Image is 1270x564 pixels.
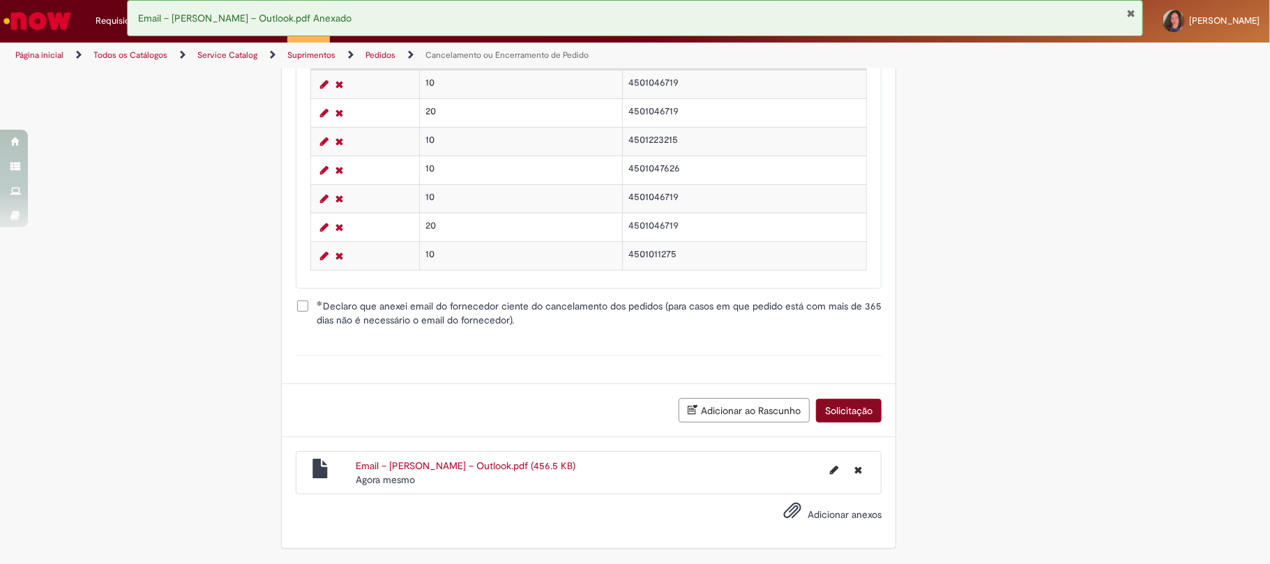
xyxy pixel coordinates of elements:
a: Editar Linha 6 [317,219,332,236]
span: Email – [PERSON_NAME] – Outlook.pdf Anexado [138,12,351,24]
a: Email – [PERSON_NAME] – Outlook.pdf (456.5 KB) [356,459,575,472]
span: Requisições [96,14,144,28]
td: 20 [420,99,623,128]
td: 10 [420,70,623,99]
td: 20 [420,213,623,242]
a: Remover linha 4 [332,162,347,178]
button: Fechar Notificação [1126,8,1135,19]
span: [PERSON_NAME] [1189,15,1260,26]
td: 10 [420,128,623,156]
a: Remover linha 7 [332,247,347,264]
td: 4501223215 [622,128,867,156]
td: 4501046719 [622,185,867,213]
td: 10 [420,242,623,270]
a: Editar Linha 5 [317,190,332,207]
a: Service Catalog [197,49,257,61]
a: Todos os Catálogos [93,49,167,61]
button: Solicitação [816,399,882,422]
button: Editar nome de arquivo Email – ANNA BEATRIZ ALVES BERNARDINO – Outlook.pdf [822,459,847,481]
a: Cancelamento ou Encerramento de Pedido [425,49,589,61]
a: Remover linha 6 [332,219,347,236]
button: Excluir Email – ANNA BEATRIZ ALVES BERNARDINO – Outlook.pdf [846,459,870,481]
a: Editar Linha 7 [317,247,332,264]
a: Pedidos [365,49,395,61]
td: 10 [420,185,623,213]
td: 4501046719 [622,70,867,99]
td: 4501047626 [622,156,867,185]
button: Adicionar ao Rascunho [679,398,810,422]
a: Remover linha 5 [332,190,347,207]
a: Suprimentos [287,49,335,61]
a: Editar Linha 2 [317,105,332,121]
img: ServiceNow [1,7,73,35]
span: Declaro que anexei email do fornecedor ciente do cancelamento dos pedidos (para casos em que pedi... [317,299,882,327]
time: 01/10/2025 11:46:17 [356,473,415,486]
td: 10 [420,156,623,185]
td: 4501046719 [622,213,867,242]
span: Agora mesmo [356,473,415,486]
a: Remover linha 3 [332,133,347,150]
a: Remover linha 1 [332,76,347,93]
td: 4501046719 [622,99,867,128]
a: Página inicial [15,49,63,61]
ul: Trilhas de página [10,43,836,68]
a: Editar Linha 3 [317,133,332,150]
a: Remover linha 2 [332,105,347,121]
span: Obrigatório Preenchido [317,300,323,306]
td: 4501011275 [622,242,867,270]
a: Editar Linha 1 [317,76,332,93]
span: Adicionar anexos [808,509,882,521]
a: Editar Linha 4 [317,162,332,178]
button: Adicionar anexos [780,498,805,530]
